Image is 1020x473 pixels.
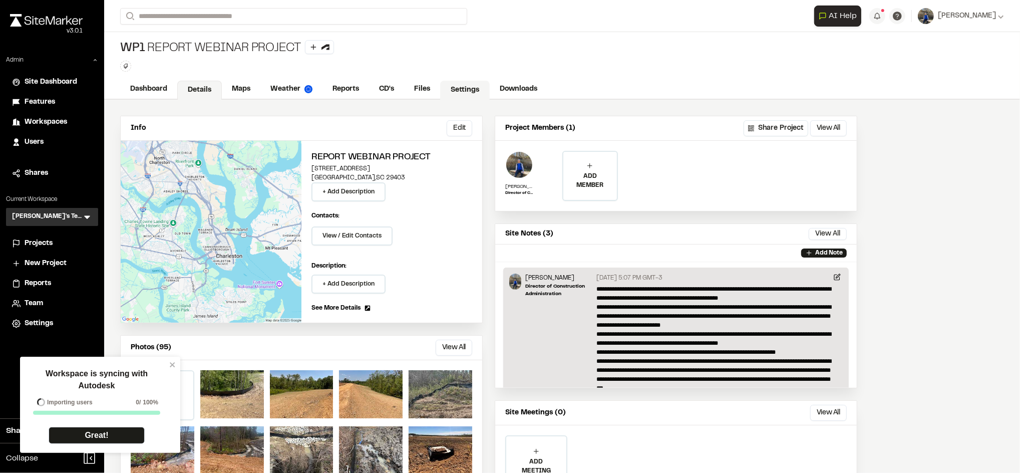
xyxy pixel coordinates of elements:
a: Shares [12,168,92,179]
a: Features [12,97,92,108]
button: [PERSON_NAME] [918,8,1004,24]
button: Share Project [744,120,808,136]
button: + Add Description [311,275,386,294]
p: [DATE] 5:07 PM GMT-3 [597,274,663,283]
img: User [918,8,934,24]
a: Workspaces [12,117,92,128]
p: ADD MEMBER [563,172,616,190]
a: Maps [222,80,260,99]
a: Details [177,81,222,100]
span: Reports [25,278,51,289]
div: Importing users [33,398,93,407]
p: [PERSON_NAME] [505,183,533,190]
span: New Project [25,258,67,269]
a: Reports [12,278,92,289]
button: Search [120,8,138,25]
a: Reports [322,80,369,99]
div: Report Webinar Project [120,40,334,57]
h3: [PERSON_NAME]'s Test [12,212,82,222]
p: Contacts: [311,211,339,220]
p: Project Members (1) [505,123,575,134]
a: Projects [12,238,92,249]
a: Settings [12,318,92,329]
button: View All [436,340,472,356]
p: Photos (95) [131,342,171,353]
p: Director of Construction Administration [505,190,533,196]
a: Downloads [490,80,547,99]
button: View All [810,120,847,136]
span: Settings [25,318,53,329]
span: See More Details [311,304,361,313]
a: CD's [369,80,404,99]
span: Share Workspace [6,425,73,437]
span: Projects [25,238,53,249]
span: [PERSON_NAME] [938,11,996,22]
div: Oh geez...please don't... [10,27,83,36]
span: Features [25,97,55,108]
button: View All [809,228,847,240]
span: Workspaces [25,117,67,128]
span: Collapse [6,452,38,464]
a: Weather [260,80,322,99]
button: View All [810,405,847,421]
p: Site Notes (3) [505,228,553,240]
p: Director of Construction Administration [525,283,593,298]
p: Description: [311,262,472,271]
span: Team [25,298,43,309]
span: Users [25,137,44,148]
span: 0 / [136,398,141,407]
p: Workspace is syncing with Autodesk [27,368,166,392]
button: Open AI Assistant [814,6,861,27]
button: View / Edit Contacts [311,226,393,246]
p: Info [131,123,146,134]
p: Add Note [815,249,843,258]
div: Open AI Assistant [814,6,865,27]
button: + Add Description [311,182,386,201]
img: Troy Brennan [505,151,533,179]
h2: Report Webinar Project [311,151,472,164]
a: Files [404,80,440,99]
p: Current Workspace [6,195,98,204]
a: Great! [49,427,145,444]
a: Dashboard [120,80,177,99]
span: AI Help [829,10,857,22]
p: Admin [6,56,24,65]
a: Settings [440,81,490,100]
p: [PERSON_NAME] [525,274,593,283]
img: rebrand.png [10,14,83,27]
button: close [169,361,176,369]
p: [STREET_ADDRESS] [311,164,472,173]
img: Troy Brennan [509,274,521,290]
p: Site Meetings (0) [505,407,566,418]
img: precipai.png [304,85,312,93]
span: Site Dashboard [25,77,77,88]
span: 100% [143,398,158,407]
button: Edit Tags [120,61,131,72]
span: WP1 [120,41,145,57]
button: Edit [447,120,472,136]
p: [GEOGRAPHIC_DATA] , SC 29403 [311,173,472,182]
span: Shares [25,168,48,179]
a: Users [12,137,92,148]
a: Site Dashboard [12,77,92,88]
a: New Project [12,258,92,269]
a: Team [12,298,92,309]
